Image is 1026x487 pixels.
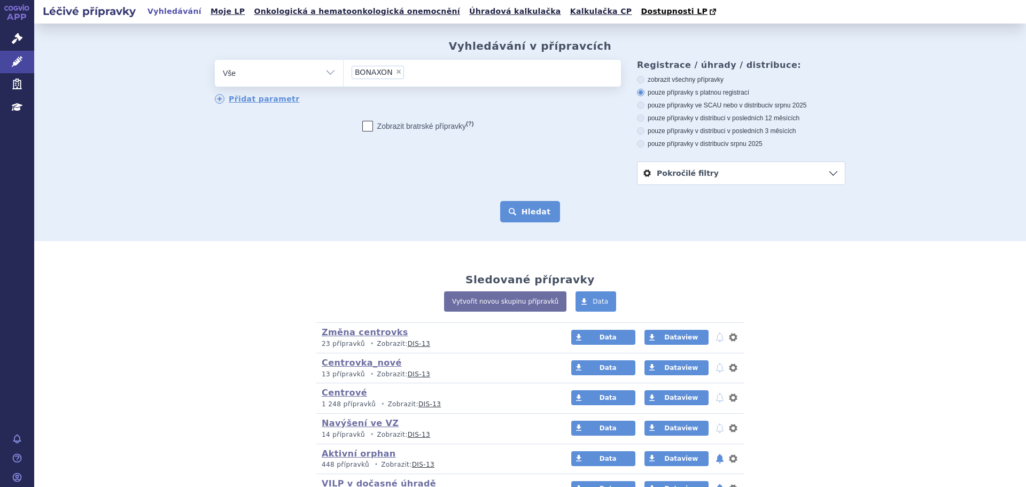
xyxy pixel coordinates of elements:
p: Zobrazit: [322,460,551,469]
a: Navýšení ve VZ [322,418,399,428]
a: Dataview [644,330,709,345]
a: Data [571,421,635,436]
p: Zobrazit: [322,339,551,349]
button: notifikace [714,391,725,404]
i: • [367,430,377,439]
label: pouze přípravky v distribuci v posledních 3 měsících [637,127,845,135]
a: DIS-13 [418,400,441,408]
span: v srpnu 2025 [770,102,806,109]
span: v srpnu 2025 [725,140,762,148]
a: Data [571,360,635,375]
button: notifikace [714,422,725,435]
i: • [367,370,377,379]
a: Data [571,390,635,405]
button: notifikace [714,452,725,465]
a: Změna centrovks [322,327,408,337]
a: Moje LP [207,4,248,19]
i: • [367,339,377,349]
button: nastavení [728,391,739,404]
button: nastavení [728,331,739,344]
a: Vytvořit novou skupinu přípravků [444,291,566,312]
a: Centrovka_nové [322,358,402,368]
button: nastavení [728,361,739,374]
h2: Léčivé přípravky [34,4,144,19]
span: BONAXON [355,68,393,76]
p: Zobrazit: [322,370,551,379]
span: 14 přípravků [322,431,365,438]
span: Data [600,424,617,432]
a: DIS-13 [408,340,430,347]
a: Onkologická a hematoonkologická onemocnění [251,4,463,19]
h2: Vyhledávání v přípravcích [449,40,612,52]
a: Vyhledávání [144,4,205,19]
a: Pokročilé filtry [638,162,845,184]
a: DIS-13 [408,431,430,438]
button: nastavení [728,422,739,435]
span: Data [600,364,617,372]
span: 448 přípravků [322,461,369,468]
a: Dostupnosti LP [638,4,721,19]
span: Data [593,298,608,305]
span: Dataview [664,455,698,462]
a: DIS-13 [408,370,430,378]
label: Zobrazit bratrské přípravky [362,121,474,132]
abbr: (?) [466,120,473,127]
h2: Sledované přípravky [465,273,595,286]
i: • [371,460,381,469]
a: Dataview [644,421,709,436]
a: Aktivní orphan [322,449,396,459]
a: Data [571,330,635,345]
label: pouze přípravky ve SCAU nebo v distribuci [637,101,845,110]
p: Zobrazit: [322,430,551,439]
span: Dataview [664,394,698,401]
button: notifikace [714,331,725,344]
span: 1 248 přípravků [322,400,376,408]
input: BONAXON [407,65,413,79]
span: Data [600,455,617,462]
label: pouze přípravky v distribuci [637,140,845,148]
span: Dostupnosti LP [641,7,708,16]
span: × [395,68,402,75]
span: Dataview [664,334,698,341]
label: zobrazit všechny přípravky [637,75,845,84]
p: Zobrazit: [322,400,551,409]
a: Data [576,291,616,312]
a: DIS-13 [412,461,434,468]
a: Dataview [644,390,709,405]
a: Data [571,451,635,466]
button: nastavení [728,452,739,465]
span: Data [600,334,617,341]
a: Dataview [644,360,709,375]
span: 23 přípravků [322,340,365,347]
a: Přidat parametr [215,94,300,104]
button: notifikace [714,361,725,374]
a: Kalkulačka CP [567,4,635,19]
span: Data [600,394,617,401]
h3: Registrace / úhrady / distribuce: [637,60,845,70]
button: Hledat [500,201,561,222]
label: pouze přípravky v distribuci v posledních 12 měsících [637,114,845,122]
a: Centrové [322,388,367,398]
label: pouze přípravky s platnou registrací [637,88,845,97]
i: • [378,400,387,409]
span: Dataview [664,364,698,372]
span: Dataview [664,424,698,432]
span: 13 přípravků [322,370,365,378]
a: Úhradová kalkulačka [466,4,564,19]
a: Dataview [644,451,709,466]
